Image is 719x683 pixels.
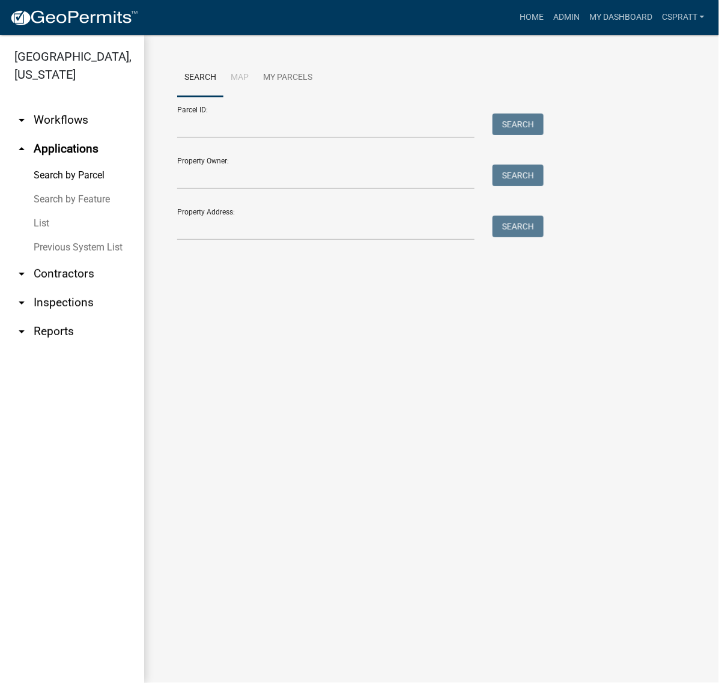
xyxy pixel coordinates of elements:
a: cspratt [657,6,709,29]
i: arrow_drop_down [14,296,29,310]
i: arrow_drop_up [14,142,29,156]
i: arrow_drop_down [14,324,29,339]
button: Search [493,114,544,135]
a: Home [515,6,548,29]
a: Search [177,59,223,97]
button: Search [493,216,544,237]
a: My Parcels [256,59,320,97]
button: Search [493,165,544,186]
i: arrow_drop_down [14,113,29,127]
i: arrow_drop_down [14,267,29,281]
a: Admin [548,6,584,29]
a: My Dashboard [584,6,657,29]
